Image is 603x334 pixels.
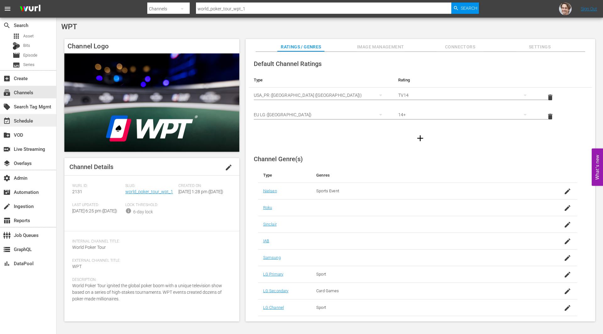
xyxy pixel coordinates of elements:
button: Open Feedback Widget [592,148,603,186]
span: Last Updated: [72,203,122,208]
span: Ratings / Genres [277,43,324,51]
span: External Channel Title: [72,258,228,263]
th: Type [249,73,393,88]
span: World Poker Tour ignited the global poker boom with a unique television show based on a series of... [72,283,222,301]
h4: Channel Logo [64,39,239,53]
span: Episode [23,52,37,58]
span: Image Management [357,43,404,51]
span: create_new_folder [3,131,11,139]
button: delete [543,90,558,105]
span: WPT [72,264,82,269]
span: info [125,208,132,214]
span: Reports [3,217,11,224]
span: Episode [13,52,20,59]
span: Create [3,75,11,82]
span: Ingestion [3,203,11,210]
span: Default Channel Ratings [254,60,322,68]
th: Genres [311,168,542,183]
span: delete [546,94,554,101]
img: ans4CAIJ8jUAAAAAAAAAAAAAAAAAAAAAAAAgQb4GAAAAAAAAAAAAAAAAAAAAAAAAJMjXAAAAAAAAAAAAAAAAAAAAAAAAgAT5G... [15,2,45,16]
span: Lock Threshold: [125,203,175,208]
span: [DATE] 6:25 pm ([DATE]) [72,208,117,213]
span: Search Tag Mgmt [3,103,11,111]
button: Search [451,3,479,14]
div: USA_PR ([GEOGRAPHIC_DATA] ([GEOGRAPHIC_DATA])) [254,86,388,104]
div: EU LG ([GEOGRAPHIC_DATA]) [254,106,388,123]
div: 6-day lock [133,209,153,215]
span: Schedule [3,117,11,125]
a: world_poker_tour_wpt_1 [125,189,173,194]
span: Created On: [178,183,228,189]
span: Search [461,3,477,14]
a: LG Primary [263,272,283,277]
span: Automation [3,189,11,196]
span: Series [13,61,20,69]
span: World Poker Tour [72,245,106,250]
span: WPT [61,22,77,31]
th: Type [258,168,311,183]
span: Admin [3,174,11,182]
a: LG Secondary [263,288,289,293]
span: [DATE] 1:28 pm ([DATE]) [178,189,223,194]
span: Slug: [125,183,175,189]
span: DataPool [3,260,11,267]
span: Asset [23,33,34,39]
span: Channels [3,89,11,96]
span: menu [4,5,11,13]
a: LG Channel [263,305,284,310]
span: Search [3,22,11,29]
a: Sign Out [581,6,597,11]
table: simple table [249,73,592,126]
button: delete [543,109,558,124]
span: Job Queues [3,232,11,239]
a: Roku [263,205,272,210]
span: edit [225,164,232,171]
span: Channel Genre(s) [254,155,303,163]
span: Connectors [437,43,484,51]
a: Vidaa [263,322,274,326]
span: Settings [516,43,563,51]
span: GraphQL [3,246,11,253]
div: Bits [13,42,20,50]
div: 14+ [398,106,533,123]
span: Series [23,62,35,68]
span: Channel Details [69,163,113,171]
span: Description: [72,277,228,282]
span: Live Streaming [3,145,11,153]
img: WPT [64,53,239,152]
span: Asset [13,32,20,40]
div: TV14 [398,86,533,104]
span: Overlays [3,160,11,167]
span: Internal Channel Title: [72,239,228,244]
button: edit [221,160,236,175]
span: Bits [23,42,30,49]
a: IAB [263,238,269,243]
span: delete [546,113,554,120]
a: Sinclair [263,222,277,227]
img: photo.jpg [559,3,572,15]
span: 2131 [72,189,82,194]
th: Rating [393,73,538,88]
a: Nielsen [263,189,277,193]
span: Wurl ID: [72,183,122,189]
a: Samsung [263,255,281,260]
